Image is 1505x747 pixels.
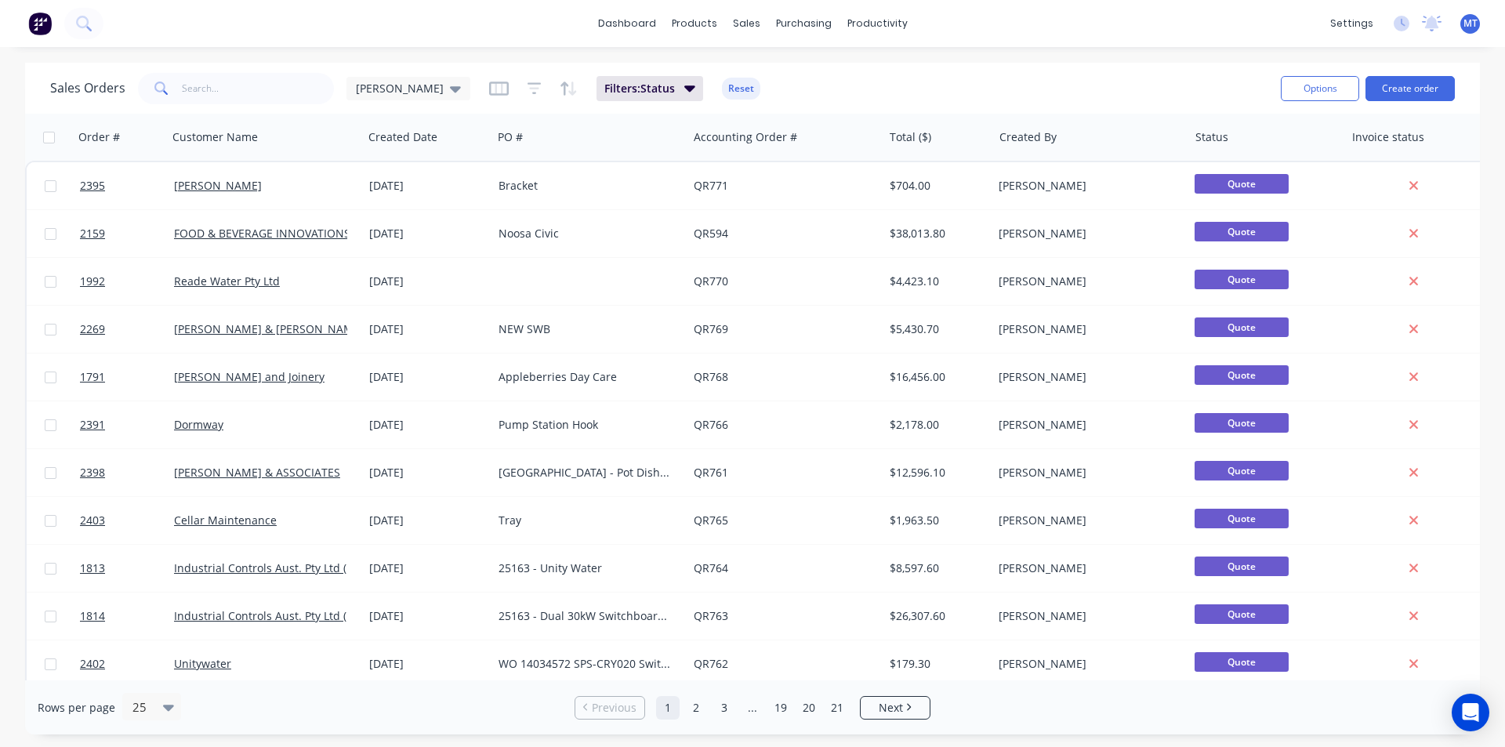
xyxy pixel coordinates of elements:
[369,608,486,624] div: [DATE]
[684,696,708,720] a: Page 2
[575,700,644,716] a: Previous page
[1195,604,1289,624] span: Quote
[999,656,1173,672] div: [PERSON_NAME]
[80,306,174,353] a: 2269
[28,12,52,35] img: Factory
[890,321,981,337] div: $5,430.70
[80,465,105,480] span: 2398
[1352,129,1424,145] div: Invoice status
[80,162,174,209] a: 2395
[368,129,437,145] div: Created Date
[1195,129,1228,145] div: Status
[80,354,174,401] a: 1791
[694,417,728,432] a: QR766
[369,178,486,194] div: [DATE]
[499,560,673,576] div: 25163 - Unity Water
[999,608,1173,624] div: [PERSON_NAME]
[597,76,703,101] button: Filters:Status
[369,560,486,576] div: [DATE]
[369,274,486,289] div: [DATE]
[890,656,981,672] div: $179.30
[1195,270,1289,289] span: Quote
[499,226,673,241] div: Noosa Civic
[999,560,1173,576] div: [PERSON_NAME]
[499,465,673,480] div: [GEOGRAPHIC_DATA] - Pot Dishwasher Setup
[174,465,340,480] a: [PERSON_NAME] & ASSOCIATES
[694,129,797,145] div: Accounting Order #
[879,700,903,716] span: Next
[80,369,105,385] span: 1791
[369,321,486,337] div: [DATE]
[1195,222,1289,241] span: Quote
[369,513,486,528] div: [DATE]
[369,417,486,433] div: [DATE]
[1195,317,1289,337] span: Quote
[1281,76,1359,101] button: Options
[499,417,673,433] div: Pump Station Hook
[1195,509,1289,528] span: Quote
[174,656,231,671] a: Unitywater
[999,417,1173,433] div: [PERSON_NAME]
[499,369,673,385] div: Appleberries Day Care
[174,417,223,432] a: Dormway
[172,129,258,145] div: Customer Name
[499,321,673,337] div: NEW SWB
[174,560,367,575] a: Industrial Controls Aust. Pty Ltd (ICA)
[825,696,849,720] a: Page 21
[1195,365,1289,385] span: Quote
[604,81,675,96] span: Filters: Status
[38,700,115,716] span: Rows per page
[174,321,415,336] a: [PERSON_NAME] & [PERSON_NAME] Electrical
[1195,174,1289,194] span: Quote
[174,226,375,241] a: FOOD & BEVERAGE INNOVATIONS (FBI)
[369,465,486,480] div: [DATE]
[656,696,680,720] a: Page 1 is your current page
[80,401,174,448] a: 2391
[498,129,523,145] div: PO #
[890,178,981,194] div: $704.00
[499,513,673,528] div: Tray
[694,274,728,288] a: QR770
[369,226,486,241] div: [DATE]
[694,226,728,241] a: QR594
[80,258,174,305] a: 1992
[1195,652,1289,672] span: Quote
[499,656,673,672] div: WO 14034572 SPS-CRY020 Switchboard Install Aluminum plate in SWBD
[1195,557,1289,576] span: Quote
[174,369,325,384] a: [PERSON_NAME] and Joinery
[694,560,728,575] a: QR764
[694,513,728,528] a: QR765
[80,226,105,241] span: 2159
[713,696,736,720] a: Page 3
[80,497,174,544] a: 2403
[999,178,1173,194] div: [PERSON_NAME]
[768,12,840,35] div: purchasing
[499,178,673,194] div: Bracket
[1463,16,1478,31] span: MT
[861,700,930,716] a: Next page
[80,640,174,687] a: 2402
[78,129,120,145] div: Order #
[694,321,728,336] a: QR769
[1322,12,1381,35] div: settings
[999,226,1173,241] div: [PERSON_NAME]
[1195,413,1289,433] span: Quote
[694,369,728,384] a: QR768
[590,12,664,35] a: dashboard
[999,513,1173,528] div: [PERSON_NAME]
[694,178,728,193] a: QR771
[890,369,981,385] div: $16,456.00
[356,80,444,96] span: [PERSON_NAME]
[1195,461,1289,480] span: Quote
[890,274,981,289] div: $4,423.10
[1365,76,1455,101] button: Create order
[369,656,486,672] div: [DATE]
[499,608,673,624] div: 25163 - Dual 30kW Switchboard - Unity Water
[80,274,105,289] span: 1992
[890,560,981,576] div: $8,597.60
[890,513,981,528] div: $1,963.50
[664,12,725,35] div: products
[999,129,1057,145] div: Created By
[890,129,931,145] div: Total ($)
[80,608,105,624] span: 1814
